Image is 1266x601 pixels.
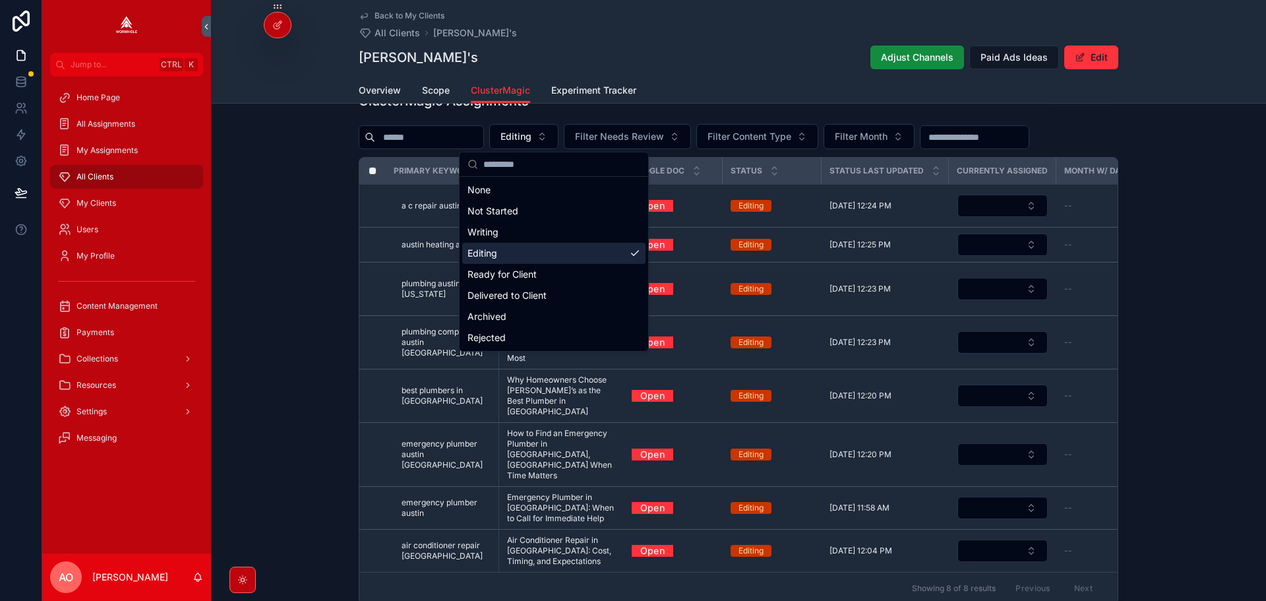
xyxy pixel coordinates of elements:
button: Select Button [824,124,915,149]
span: [DATE] 12:20 PM [829,391,891,401]
span: -- [1064,449,1072,460]
a: Open [632,385,673,406]
span: Ctrl [160,58,183,71]
a: Select Button [957,233,1048,257]
span: Filter Month [835,130,888,143]
a: Editing [731,390,814,402]
span: Resources [76,380,116,391]
a: Editing [731,502,814,514]
a: Open [632,239,715,251]
a: Open [632,332,673,352]
button: Select Button [696,124,818,149]
a: [DATE] 12:23 PM [829,337,941,348]
span: Payments [76,327,114,338]
a: Open [632,195,673,216]
a: Open [632,336,715,348]
a: Editing [731,239,814,251]
div: Suggestions [460,177,648,351]
span: plumbing austin [US_STATE] [402,278,491,300]
div: Editing [738,449,764,460]
button: Select Button [957,385,1048,407]
a: Emergency Plumber in [GEOGRAPHIC_DATA]: When to Call for Immediate Help [507,492,616,524]
a: My Assignments [50,139,203,162]
div: Delivered to Client [462,285,646,306]
a: Experiment Tracker [551,79,636,105]
div: scrollable content [42,77,211,467]
a: plumbing companies austin [GEOGRAPHIC_DATA] [402,327,491,358]
span: [DATE] 12:23 PM [829,337,891,348]
a: Editing [731,545,814,557]
span: Primary Keyword [394,166,474,176]
span: All Assignments [76,119,135,129]
div: Editing [738,200,764,212]
a: Select Button [957,331,1048,354]
button: Paid Ads Ideas [969,46,1059,69]
a: emergency plumber austin [402,497,491,519]
a: -- [1064,337,1153,348]
a: air conditioner repair [GEOGRAPHIC_DATA] [402,540,491,561]
a: Open [632,444,673,464]
span: Status [731,166,762,176]
a: ClusterMagic [471,79,530,104]
span: Home Page [76,92,120,103]
a: Overview [359,79,401,105]
a: Select Button [957,539,1048,563]
a: Content Management [50,294,203,318]
span: Messaging [76,433,117,443]
a: Open [632,545,715,557]
a: All Clients [359,26,420,40]
a: emergency plumber austin [GEOGRAPHIC_DATA] [402,439,491,470]
div: Archived [462,306,646,327]
a: All Clients [50,165,203,189]
div: Rejected [462,327,646,348]
a: Editing [731,336,814,348]
a: Resources [50,373,203,397]
button: Select Button [957,278,1048,300]
a: Open [632,234,673,255]
a: Open [632,390,715,402]
h1: [PERSON_NAME]'s [359,48,478,67]
button: Select Button [957,195,1048,217]
span: All Clients [76,172,113,182]
button: Select Button [957,497,1048,519]
a: Air Conditioner Repair in [GEOGRAPHIC_DATA]: Cost, Timing, and Expectations [507,535,616,567]
button: Select Button [489,124,558,149]
a: Collections [50,347,203,371]
button: Jump to...CtrlK [50,53,203,77]
a: Editing [731,200,814,212]
span: All Clients [375,26,420,40]
span: My Profile [76,251,115,261]
a: -- [1064,503,1153,513]
span: -- [1064,337,1072,348]
span: -- [1064,546,1072,556]
span: [DATE] 11:58 AM [829,503,889,513]
a: How to Find an Emergency Plumber in [GEOGRAPHIC_DATA], [GEOGRAPHIC_DATA] When Time Matters [507,428,616,481]
button: Select Button [957,443,1048,466]
a: Scope [422,79,450,105]
span: Google Doc [632,166,684,176]
a: austin heating and air [402,239,491,250]
a: Open [632,449,715,460]
div: Ready for Client [462,264,646,285]
span: Jump to... [71,59,154,70]
span: -- [1064,391,1072,401]
a: -- [1064,239,1153,250]
a: [DATE] 12:20 PM [829,391,941,401]
a: Back to My Clients [359,11,444,21]
a: best plumbers in [GEOGRAPHIC_DATA] [402,385,491,406]
span: Users [76,224,98,235]
a: My Profile [50,244,203,268]
span: -- [1064,239,1072,250]
span: -- [1064,503,1072,513]
span: Status Last Updated [829,166,924,176]
div: Editing [738,390,764,402]
span: Editing [500,130,531,143]
button: Adjust Channels [870,46,964,69]
a: Open [632,502,715,514]
span: [DATE] 12:25 PM [829,239,891,250]
span: [DATE] 12:04 PM [829,546,892,556]
div: Editing [738,336,764,348]
a: [PERSON_NAME]'s [433,26,517,40]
